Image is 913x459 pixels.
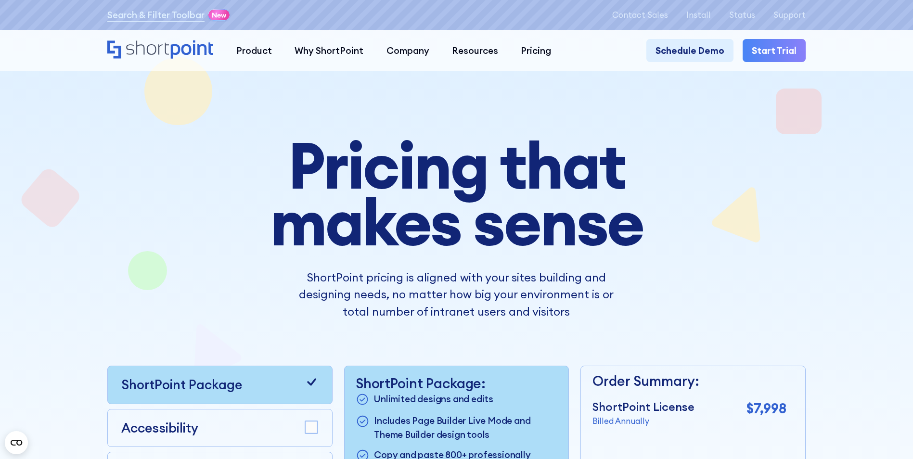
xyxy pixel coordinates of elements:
a: Schedule Demo [646,39,733,62]
a: Support [773,10,806,19]
button: Open CMP widget [5,431,28,454]
a: Install [686,10,711,19]
a: Status [729,10,755,19]
p: Includes Page Builder Live Mode and Theme Builder design tools [374,414,557,441]
p: Billed Annually [592,415,694,427]
p: ShortPoint License [592,398,694,416]
a: Pricing [510,39,563,62]
a: Search & Filter Toolbar [107,8,205,22]
p: ShortPoint pricing is aligned with your sites building and designing needs, no matter how big you... [285,269,628,320]
a: Resources [440,39,509,62]
a: Home [107,40,214,60]
div: Why ShortPoint [295,44,363,57]
div: Product [236,44,272,57]
a: Contact Sales [612,10,668,19]
a: Company [375,39,440,62]
iframe: Chat Widget [740,347,913,459]
div: Company [386,44,429,57]
p: ShortPoint Package: [356,375,557,392]
p: Order Summary: [592,371,786,392]
p: ShortPoint Package [121,375,242,395]
p: Accessibility [121,419,198,438]
a: Product [225,39,283,62]
a: Start Trial [743,39,806,62]
a: Why ShortPoint [283,39,375,62]
p: Unlimited designs and edits [374,392,493,407]
div: Resources [452,44,498,57]
div: Pricing [521,44,551,57]
h1: Pricing that makes sense [200,137,713,251]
